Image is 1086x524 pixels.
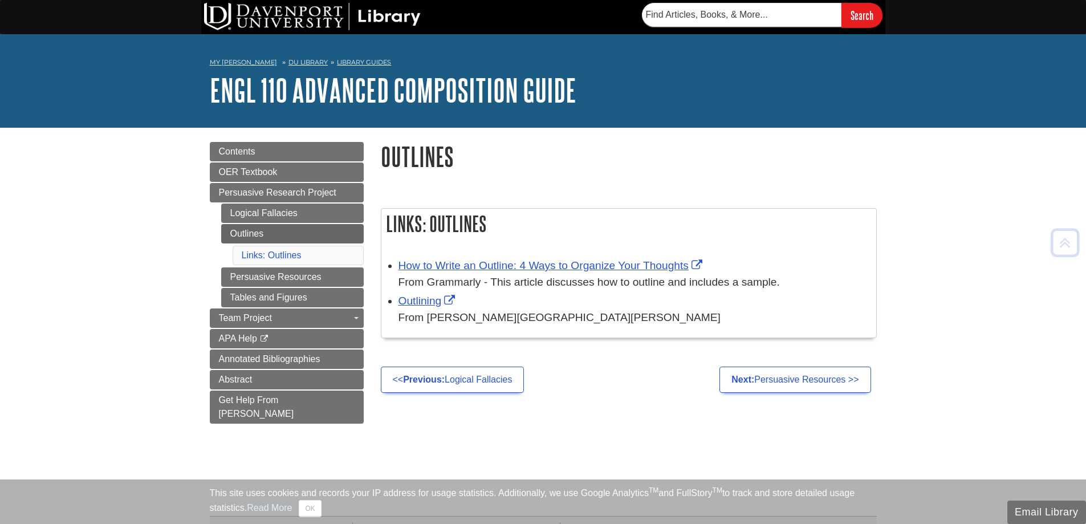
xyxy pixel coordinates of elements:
[221,224,364,243] a: Outlines
[210,163,364,182] a: OER Textbook
[219,167,278,177] span: OER Textbook
[713,486,722,494] sup: TM
[381,142,877,171] h1: Outlines
[398,274,871,291] div: From Grammarly - This article discusses how to outline and includes a sample.
[642,3,841,27] input: Find Articles, Books, & More...
[219,313,272,323] span: Team Project
[242,250,302,260] a: Links: Outlines
[381,209,876,239] h2: Links: Outlines
[219,188,336,197] span: Persuasive Research Project
[642,3,882,27] form: Searches DU Library's articles, books, and more
[219,147,255,156] span: Contents
[247,503,292,513] a: Read More
[337,58,391,66] a: Library Guides
[259,335,269,343] i: This link opens in a new window
[403,375,445,384] strong: Previous:
[398,259,705,271] a: Link opens in new window
[299,500,321,517] button: Close
[210,183,364,202] a: Persuasive Research Project
[719,367,871,393] a: Next:Persuasive Resources >>
[649,486,658,494] sup: TM
[398,295,458,307] a: Link opens in new window
[381,367,524,393] a: <<Previous:Logical Fallacies
[221,267,364,287] a: Persuasive Resources
[210,55,877,73] nav: breadcrumb
[219,375,253,384] span: Abstract
[210,58,277,67] a: My [PERSON_NAME]
[398,310,871,326] div: From [PERSON_NAME][GEOGRAPHIC_DATA][PERSON_NAME]
[210,486,877,517] div: This site uses cookies and records your IP address for usage statistics. Additionally, we use Goo...
[210,350,364,369] a: Annotated Bibliographies
[204,3,421,30] img: DU Library
[288,58,328,66] a: DU Library
[210,308,364,328] a: Team Project
[210,370,364,389] a: Abstract
[221,204,364,223] a: Logical Fallacies
[210,142,364,161] a: Contents
[210,142,364,424] div: Guide Page Menu
[219,354,320,364] span: Annotated Bibliographies
[731,375,754,384] strong: Next:
[210,72,576,108] a: ENGL 110 Advanced Composition Guide
[221,288,364,307] a: Tables and Figures
[1047,235,1083,250] a: Back to Top
[1007,501,1086,524] button: Email Library
[210,391,364,424] a: Get Help From [PERSON_NAME]
[841,3,882,27] input: Search
[219,334,257,343] span: APA Help
[210,329,364,348] a: APA Help
[219,395,294,419] span: Get Help From [PERSON_NAME]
